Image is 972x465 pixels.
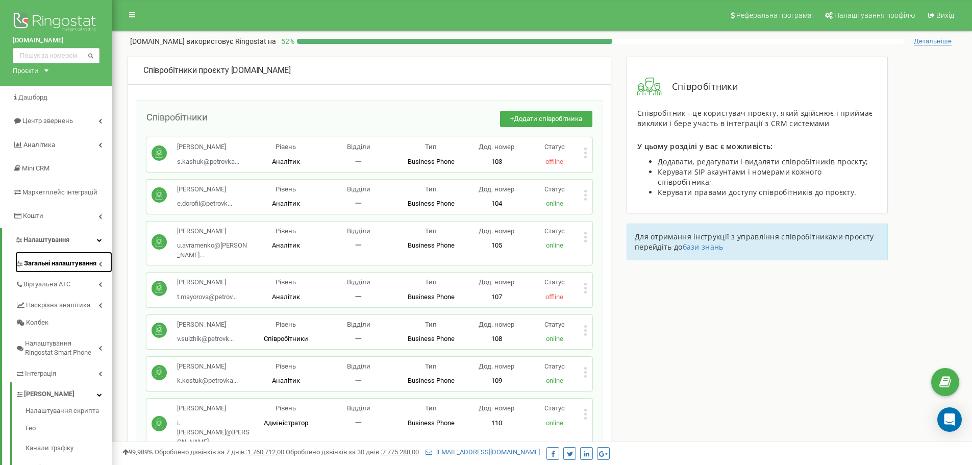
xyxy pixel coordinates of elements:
[637,141,773,151] span: У цьому розділі у вас є можливість:
[276,362,296,370] span: Рівень
[15,314,112,332] a: Колбек
[355,158,362,165] span: 一
[276,404,296,412] span: Рівень
[382,448,419,456] u: 7 775 288,00
[272,241,300,249] span: Аналітик
[264,419,308,427] span: Адміністратор
[355,200,362,207] span: 一
[355,335,362,342] span: 一
[467,241,526,251] p: 105
[276,227,296,235] span: Рівень
[24,389,74,399] span: [PERSON_NAME]
[177,293,237,301] span: t.mayorova@petrov...
[425,227,437,235] span: Тип
[544,143,565,151] span: Статус
[637,108,873,128] span: Співробітник - це користувач проєкту, який здійснює і приймає виклики і бере участь в інтеграції ...
[467,334,526,344] p: 108
[276,185,296,193] span: Рівень
[408,293,455,301] span: Business Phone
[122,448,153,456] span: 99,989%
[408,377,455,384] span: Business Phone
[479,227,514,235] span: Дод. номер
[15,332,112,362] a: Налаштування Ringostat Smart Phone
[25,339,98,358] span: Налаштування Ringostat Smart Phone
[23,141,55,149] span: Аналiтика
[500,111,592,128] button: +Додати співробітника
[544,227,565,235] span: Статус
[26,419,112,438] a: Гео
[347,227,370,235] span: Відділи
[425,143,437,151] span: Тип
[177,200,232,207] span: e.dorofii@petrovk...
[658,187,856,197] span: Керувати правами доступу співробітників до проєкту.
[546,419,563,427] span: online
[544,321,565,328] span: Статус
[347,321,370,328] span: Відділи
[25,369,56,379] span: Інтеграція
[479,321,514,328] span: Дод. номер
[276,143,296,151] span: Рівень
[658,167,821,187] span: Керувати SIP акаунтами і номерами кожного співробітника;
[914,37,952,45] span: Детальніше
[479,404,514,412] span: Дод. номер
[272,158,300,165] span: Аналітик
[425,362,437,370] span: Тип
[408,335,455,342] span: Business Phone
[23,212,43,219] span: Кошти
[425,278,437,286] span: Тип
[177,362,238,372] p: [PERSON_NAME]
[426,448,540,456] a: [EMAIL_ADDRESS][DOMAIN_NAME]
[937,407,962,432] div: Open Intercom Messenger
[272,200,300,207] span: Аналітик
[546,200,563,207] span: online
[276,36,297,46] p: 52 %
[13,10,99,36] img: Ringostat logo
[286,448,419,456] span: Оброблено дзвінків за 30 днів :
[662,80,738,93] span: Співробітники
[467,199,526,209] p: 104
[247,448,284,456] u: 1 760 712,00
[355,377,362,384] span: 一
[347,185,370,193] span: Відділи
[2,228,112,252] a: Налаштування
[143,65,229,75] span: Співробітники проєкту
[658,157,868,166] span: Додавати, редагувати і видаляти співробітників проєкту;
[408,419,455,427] span: Business Phone
[545,158,563,165] span: offline
[347,404,370,412] span: Відділи
[544,278,565,286] span: Статус
[13,48,99,63] input: Пошук за номером
[264,335,308,342] span: Співробітники
[425,321,437,328] span: Тип
[834,11,915,19] span: Налаштування профілю
[15,362,112,383] a: Інтеграція
[177,278,237,287] p: [PERSON_NAME]
[143,65,595,77] div: [DOMAIN_NAME]
[936,11,954,19] span: Вихід
[177,227,250,236] p: [PERSON_NAME]
[467,419,526,428] p: 110
[683,242,724,252] a: бази знань
[544,185,565,193] span: Статус
[26,318,48,328] span: Колбек
[15,273,112,293] a: Віртуальна АТС
[18,93,47,101] span: Дашборд
[347,278,370,286] span: Відділи
[355,241,362,249] span: 一
[546,335,563,342] span: online
[177,335,234,342] span: v.sulzhik@petrovk...
[23,236,69,243] span: Налаштування
[408,200,455,207] span: Business Phone
[425,185,437,193] span: Тип
[355,419,362,427] span: 一
[479,143,514,151] span: Дод. номер
[13,66,38,76] div: Проєкти
[272,293,300,301] span: Аналітик
[276,321,296,328] span: Рівень
[177,185,232,194] p: [PERSON_NAME]
[467,376,526,386] p: 109
[26,438,112,458] a: Канали трафіку
[635,232,874,252] span: Для отримання інструкції з управління співробітниками проєкту перейдіть до
[408,241,455,249] span: Business Phone
[425,404,437,412] span: Тип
